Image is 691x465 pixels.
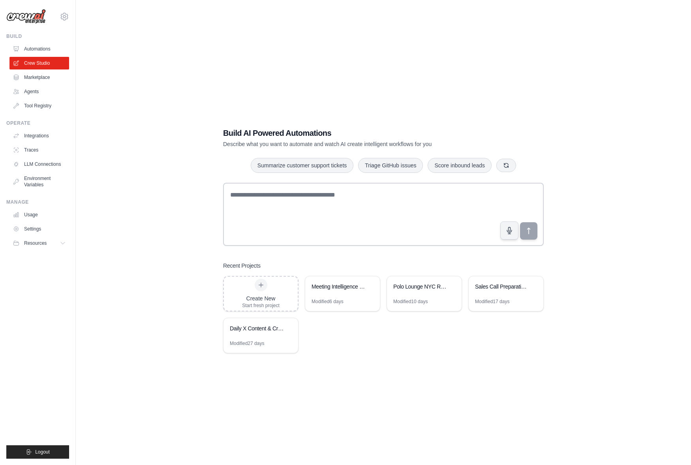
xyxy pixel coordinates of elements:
button: Triage GitHub issues [358,158,423,173]
a: Usage [9,208,69,221]
a: LLM Connections [9,158,69,171]
a: Agents [9,85,69,98]
div: Sales Call Preparation Research [475,283,529,291]
div: Polo Lounge NYC Reservation Monitor [393,283,447,291]
a: Environment Variables [9,172,69,191]
div: Start fresh project [242,302,280,309]
a: Crew Studio [9,57,69,69]
div: Manage [6,199,69,205]
div: Modified 6 days [312,298,344,305]
a: Traces [9,144,69,156]
p: Describe what you want to automate and watch AI create intelligent workflows for you [223,140,488,148]
button: Score inbound leads [428,158,492,173]
button: Logout [6,445,69,459]
div: Build [6,33,69,39]
button: Summarize customer support tickets [251,158,353,173]
div: Daily X Content & CrewAI Social Strategy [230,324,284,332]
h1: Build AI Powered Automations [223,127,488,139]
div: Operate [6,120,69,126]
h3: Recent Projects [223,262,261,270]
button: Get new suggestions [496,159,516,172]
a: Integrations [9,129,69,142]
img: Logo [6,9,46,24]
div: Modified 17 days [475,298,509,305]
div: Modified 10 days [393,298,428,305]
a: Automations [9,43,69,55]
a: Marketplace [9,71,69,84]
button: Resources [9,237,69,249]
div: Create New [242,294,280,302]
span: Resources [24,240,47,246]
button: Click to speak your automation idea [500,221,518,240]
div: Meeting Intelligence Prep [312,283,366,291]
a: Tool Registry [9,99,69,112]
span: Logout [35,449,50,455]
a: Settings [9,223,69,235]
div: Modified 27 days [230,340,264,347]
